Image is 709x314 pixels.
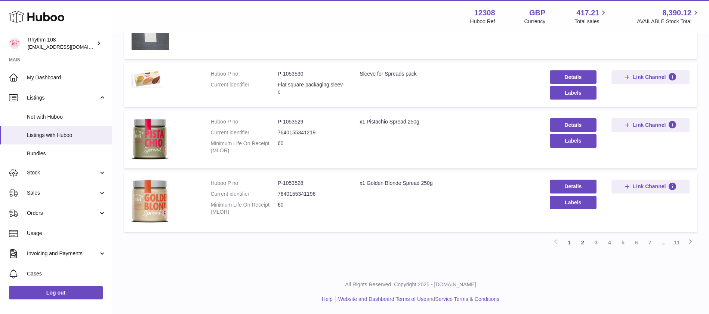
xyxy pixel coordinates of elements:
a: Log out [9,286,103,299]
span: Cases [27,270,106,277]
span: 8,390.12 [662,8,691,18]
a: 6 [630,236,643,249]
span: Link Channel [633,74,666,80]
div: Currency [524,18,546,25]
button: Labels [550,86,597,100]
span: ... [657,236,670,249]
button: Link Channel [611,118,690,132]
span: Bundles [27,150,106,157]
dt: Minimum Life On Receipt (MLOR) [211,201,278,216]
a: 4 [603,236,616,249]
dd: 60 [278,140,345,154]
a: 417.21 Total sales [574,8,608,25]
dt: Current identifier [211,129,278,136]
a: Details [550,118,597,132]
p: All Rights Reserved. Copyright 2025 - [DOMAIN_NAME] [118,281,703,288]
dd: 7640155341196 [278,190,345,198]
button: Link Channel [611,180,690,193]
dt: Huboo P no [211,70,278,77]
span: Total sales [574,18,608,25]
strong: 12308 [474,8,495,18]
dt: Minimum Life On Receipt (MLOR) [211,140,278,154]
a: Details [550,180,597,193]
span: My Dashboard [27,74,106,81]
div: Sleeve for Spreads pack [360,70,535,77]
span: Stock [27,169,98,176]
dd: P-1053529 [278,118,345,125]
span: [EMAIL_ADDRESS][DOMAIN_NAME] [28,44,110,50]
dd: 60 [278,201,345,216]
a: Website and Dashboard Terms of Use [338,296,426,302]
a: 3 [589,236,603,249]
img: x1 Pistachio Spread 250g [132,118,169,159]
span: 417.21 [576,8,599,18]
a: Service Terms & Conditions [435,296,499,302]
dd: P-1053528 [278,180,345,187]
span: Not with Huboo [27,113,106,121]
dt: Huboo P no [211,118,278,125]
dd: P-1053530 [278,70,345,77]
dt: Current identifier [211,190,278,198]
div: Huboo Ref [470,18,495,25]
dt: Huboo P no [211,180,278,187]
span: Listings with Huboo [27,132,106,139]
span: Sales [27,189,98,196]
span: Link Channel [633,122,666,128]
div: x1 Golden Blonde Spread 250g [360,180,535,187]
img: x1 Golden Blonde Spread 250g [132,180,169,223]
span: Usage [27,230,106,237]
a: 5 [616,236,630,249]
dd: 7640155341219 [278,129,345,136]
dt: Current identifier [211,81,278,95]
span: Invoicing and Payments [27,250,98,257]
button: Link Channel [611,70,690,84]
div: x1 Pistachio Spread 250g [360,118,535,125]
li: and [336,296,499,303]
a: Details [550,70,597,84]
span: Link Channel [633,183,666,190]
a: Help [322,296,333,302]
button: Labels [550,196,597,209]
a: 11 [670,236,684,249]
a: 1 [562,236,576,249]
img: Sleeve for Spreads pack [132,70,169,88]
a: 8,390.12 AVAILABLE Stock Total [637,8,700,25]
dd: Flat square packaging sleeve [278,81,345,95]
a: 2 [576,236,589,249]
div: Rhythm 108 [28,36,95,51]
span: AVAILABLE Stock Total [637,18,700,25]
span: Listings [27,94,98,101]
strong: GBP [529,8,545,18]
button: Labels [550,134,597,147]
span: Orders [27,210,98,217]
img: orders@rhythm108.com [9,38,20,49]
a: 7 [643,236,657,249]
